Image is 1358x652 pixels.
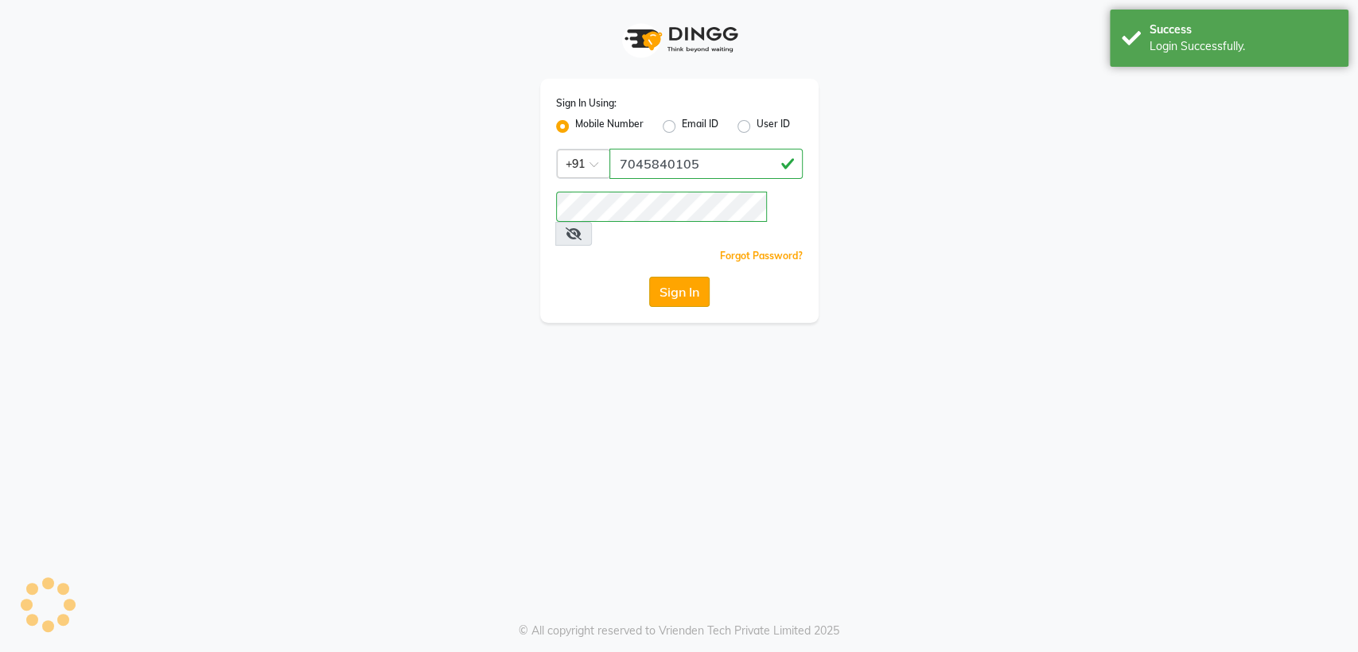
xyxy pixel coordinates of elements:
label: Mobile Number [575,117,644,136]
div: Login Successfully. [1150,38,1337,55]
input: Username [556,192,767,222]
label: Email ID [682,117,718,136]
label: Sign In Using: [556,96,617,111]
label: User ID [757,117,790,136]
button: Sign In [649,277,710,307]
a: Forgot Password? [720,250,803,262]
input: Username [609,149,803,179]
div: Success [1150,21,1337,38]
img: logo1.svg [616,16,743,63]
